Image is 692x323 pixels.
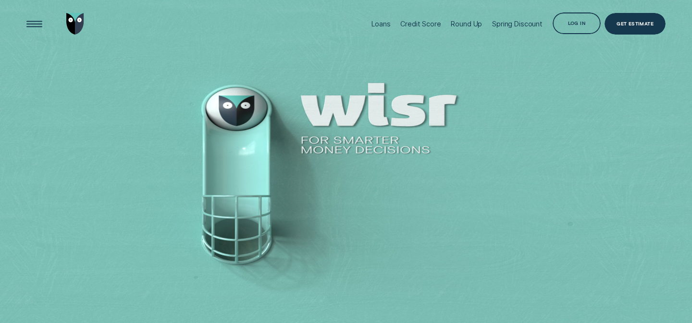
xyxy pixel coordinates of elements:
[371,20,390,28] div: Loans
[492,20,543,28] div: Spring Discount
[553,12,601,34] button: Log in
[451,20,482,28] div: Round Up
[605,13,666,35] a: Get Estimate
[400,20,441,28] div: Credit Score
[66,13,85,35] img: Wisr
[24,13,45,35] button: Open Menu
